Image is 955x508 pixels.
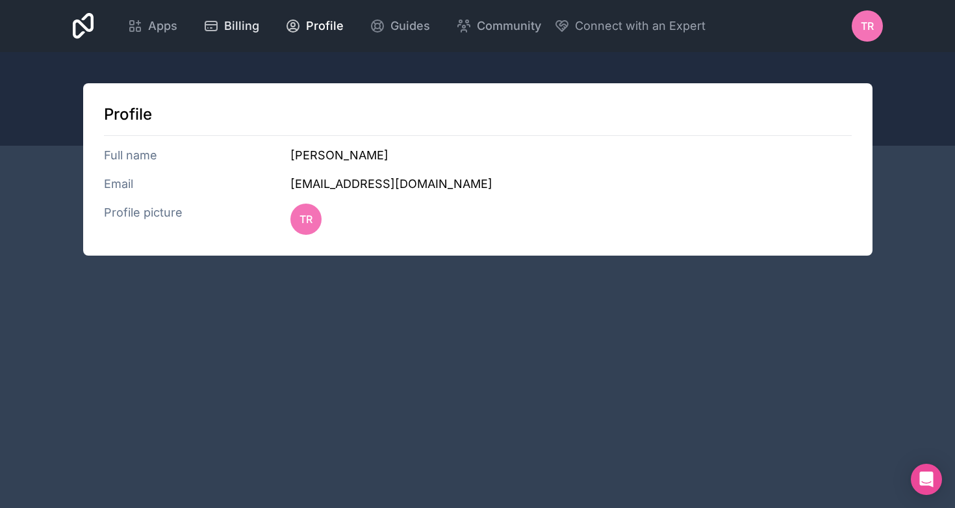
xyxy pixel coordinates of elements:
[275,12,354,40] a: Profile
[359,12,440,40] a: Guides
[306,17,344,35] span: Profile
[477,17,541,35] span: Community
[575,17,706,35] span: Connect with an Expert
[290,146,851,165] h3: [PERSON_NAME]
[104,175,291,193] h3: Email
[193,12,270,40] a: Billing
[446,12,552,40] a: Community
[224,17,259,35] span: Billing
[290,175,851,193] h3: [EMAIL_ADDRESS][DOMAIN_NAME]
[390,17,430,35] span: Guides
[148,17,177,35] span: Apps
[861,18,874,34] span: TR
[554,17,706,35] button: Connect with an Expert
[104,146,291,165] h3: Full name
[117,12,188,40] a: Apps
[104,104,852,125] h1: Profile
[299,211,312,227] span: TR
[911,464,942,495] div: Open Intercom Messenger
[104,204,291,235] h3: Profile picture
